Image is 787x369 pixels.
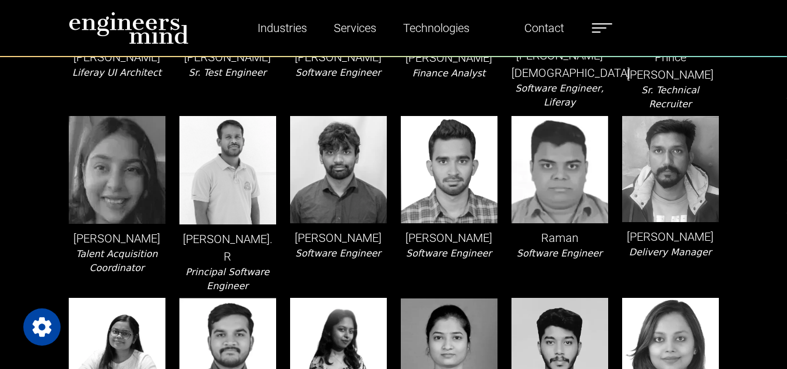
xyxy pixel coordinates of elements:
i: Software Engineer [295,67,381,78]
a: Industries [253,15,312,41]
p: [PERSON_NAME][DEMOGRAPHIC_DATA] [511,47,608,82]
p: [PERSON_NAME] [69,48,165,66]
i: Liferay UI Architect [72,67,161,78]
p: [PERSON_NAME] [69,230,165,247]
img: leader-img [401,116,497,223]
img: leader-img [290,116,387,223]
p: [PERSON_NAME] [290,229,387,247]
i: Sr. Technical Recruiter [641,85,699,110]
p: [PERSON_NAME] [622,228,719,245]
a: Services [329,15,381,41]
i: Software Engineer [295,248,381,259]
p: [PERSON_NAME] [401,229,497,247]
img: leader-img [69,116,165,224]
i: Software Engineer [517,248,602,259]
p: [PERSON_NAME]. R [179,230,276,265]
a: Technologies [398,15,474,41]
i: Sr. Test Engineer [189,67,266,78]
i: Software Engineer [406,248,492,259]
i: Software Engineer, Liferay [516,83,604,108]
i: Finance Analyst [412,68,486,79]
img: leader-img [179,116,276,224]
p: [PERSON_NAME] [401,49,497,66]
img: logo [69,12,189,44]
i: Principal Software Engineer [186,266,270,291]
img: leader-img [622,116,719,222]
a: Contact [520,15,569,41]
i: Delivery Manager [629,247,712,258]
i: Talent Acquisition Coordinator [76,248,157,273]
img: leader-img [511,116,608,223]
p: Raman [511,229,608,247]
p: Prince [PERSON_NAME] [622,48,719,83]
